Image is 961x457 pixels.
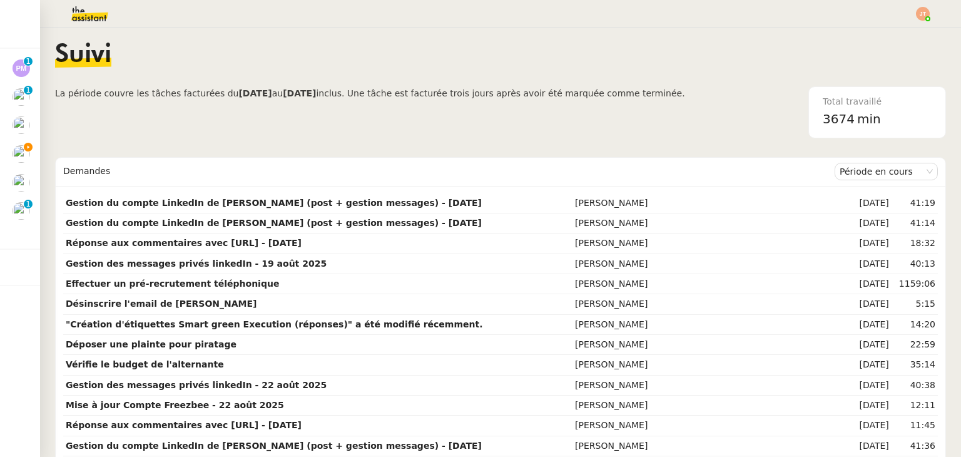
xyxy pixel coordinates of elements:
[572,274,853,294] td: [PERSON_NAME]
[892,193,938,213] td: 41:19
[572,193,853,213] td: [PERSON_NAME]
[66,299,257,309] strong: Désinscrire l'email de [PERSON_NAME]
[892,436,938,456] td: 41:36
[572,213,853,234] td: [PERSON_NAME]
[892,213,938,234] td: 41:14
[572,416,853,436] td: [PERSON_NAME]
[13,202,30,220] img: users%2Frk9QlxVzICebA9ovUeCv0S2PdH62%2Favatar%2Fte%CC%81le%CC%81chargement.jpeg
[892,335,938,355] td: 22:59
[55,43,111,68] span: Suivi
[13,59,30,77] img: svg
[572,254,853,274] td: [PERSON_NAME]
[572,335,853,355] td: [PERSON_NAME]
[66,259,327,269] strong: Gestion des messages privés linkedIn - 19 août 2025
[66,420,302,430] strong: Réponse aux commentaires avec [URL] - [DATE]
[892,416,938,436] td: 11:45
[316,88,684,98] span: inclus. Une tâche est facturée trois jours après avoir été marquée comme terminée.
[24,57,33,66] nz-badge-sup: 1
[853,294,892,314] td: [DATE]
[853,213,892,234] td: [DATE]
[823,95,932,109] div: Total travaillé
[572,436,853,456] td: [PERSON_NAME]
[853,376,892,396] td: [DATE]
[55,88,238,98] span: La période couvre les tâches facturées du
[853,335,892,355] td: [DATE]
[13,88,30,106] img: users%2FZQQIdhcXkybkhSUIYGy0uz77SOL2%2Favatar%2F1738315307335.jpeg
[24,200,33,208] nz-badge-sup: 1
[66,380,327,390] strong: Gestion des messages privés linkedIn - 22 août 2025
[24,86,33,95] nz-badge-sup: 1
[13,145,30,163] img: users%2F37wbV9IbQuXMU0UH0ngzBXzaEe12%2Favatar%2Fcba66ece-c48a-48c8-9897-a2adc1834457
[892,274,938,294] td: 1159:06
[892,376,938,396] td: 40:38
[892,234,938,254] td: 18:32
[892,355,938,375] td: 35:14
[66,279,279,289] strong: Effectuer un pré-recrutement téléphonique
[853,193,892,213] td: [DATE]
[853,254,892,274] td: [DATE]
[26,200,31,211] p: 1
[572,355,853,375] td: [PERSON_NAME]
[572,294,853,314] td: [PERSON_NAME]
[13,116,30,134] img: users%2F37wbV9IbQuXMU0UH0ngzBXzaEe12%2Favatar%2Fcba66ece-c48a-48c8-9897-a2adc1834457
[853,315,892,335] td: [DATE]
[26,86,31,97] p: 1
[66,400,284,410] strong: Mise à jour Compte Freezbee - 22 août 2025
[853,234,892,254] td: [DATE]
[572,315,853,335] td: [PERSON_NAME]
[66,359,224,369] strong: Vérifie le budget de l'alternante
[823,111,855,126] span: 3674
[853,436,892,456] td: [DATE]
[892,294,938,314] td: 5:15
[66,198,482,208] strong: Gestion du compte LinkedIn de [PERSON_NAME] (post + gestion messages) - [DATE]
[238,88,272,98] b: [DATE]
[853,274,892,294] td: [DATE]
[572,396,853,416] td: [PERSON_NAME]
[26,57,31,68] p: 1
[892,254,938,274] td: 40:13
[853,416,892,436] td: [DATE]
[272,88,283,98] span: au
[283,88,316,98] b: [DATE]
[853,355,892,375] td: [DATE]
[853,396,892,416] td: [DATE]
[840,163,933,180] nz-select-item: Période en cours
[572,234,853,254] td: [PERSON_NAME]
[572,376,853,396] td: [PERSON_NAME]
[66,218,482,228] strong: Gestion du compte LinkedIn de [PERSON_NAME] (post + gestion messages) - [DATE]
[66,319,483,329] strong: "Création d'étiquettes Smart green Execution (réponses)" a été modifié récemment.
[892,396,938,416] td: 12:11
[916,7,930,21] img: svg
[66,238,302,248] strong: Réponse aux commentaires avec [URL] - [DATE]
[13,174,30,192] img: users%2FdHO1iM5N2ObAeWsI96eSgBoqS9g1%2Favatar%2Fdownload.png
[63,159,835,184] div: Demandes
[857,109,881,130] span: min
[66,441,482,451] strong: Gestion du compte LinkedIn de [PERSON_NAME] (post + gestion messages) - [DATE]
[66,339,236,349] strong: Déposer une plainte pour piratage
[892,315,938,335] td: 14:20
